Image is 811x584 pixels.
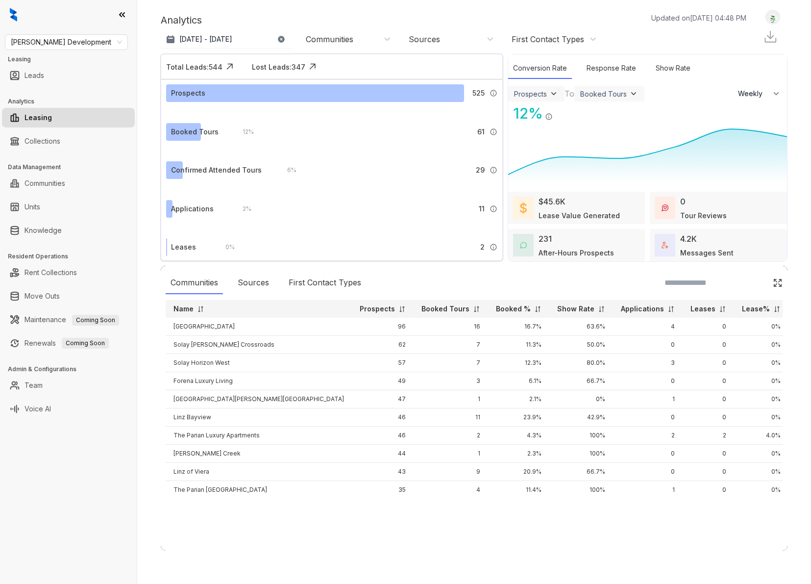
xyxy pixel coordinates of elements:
[734,481,788,499] td: 0%
[545,113,553,121] img: Info
[508,102,543,125] div: 12 %
[414,481,488,499] td: 4
[62,338,109,349] span: Coming Soon
[582,58,641,79] div: Response Rate
[734,336,788,354] td: 0%
[166,463,352,481] td: Linz of Viera
[773,278,783,288] img: Click Icon
[734,390,788,408] td: 0%
[557,304,594,314] p: Show Rate
[409,34,440,45] div: Sources
[763,29,778,44] img: Download
[179,34,232,44] p: [DATE] - [DATE]
[352,354,414,372] td: 57
[651,13,746,23] p: Updated on [DATE] 04:48 PM
[25,376,43,395] a: Team
[233,272,274,294] div: Sources
[8,55,137,64] h3: Leasing
[488,463,549,481] td: 20.9%
[166,272,223,294] div: Communities
[352,463,414,481] td: 43
[414,336,488,354] td: 7
[683,336,734,354] td: 0
[414,372,488,390] td: 3
[414,408,488,427] td: 11
[613,445,683,463] td: 0
[683,463,734,481] td: 0
[2,174,135,193] li: Communities
[488,408,549,427] td: 23.9%
[680,248,734,258] div: Messages Sent
[680,210,727,221] div: Tour Reviews
[490,128,497,136] img: Info
[166,318,352,336] td: [GEOGRAPHIC_DATA]
[613,336,683,354] td: 0
[2,376,135,395] li: Team
[473,305,480,313] img: sorting
[233,203,251,214] div: 2 %
[305,59,320,74] img: Click Icon
[613,427,683,445] td: 2
[580,90,627,98] div: Booked Tours
[490,243,497,251] img: Info
[166,354,352,372] td: Solay Horizon West
[539,210,620,221] div: Lease Value Generated
[2,66,135,85] li: Leads
[166,62,222,72] div: Total Leads: 544
[488,481,549,499] td: 11.4%
[512,34,584,45] div: First Contact Types
[752,279,761,287] img: SearchIcon
[508,58,572,79] div: Conversion Rate
[414,354,488,372] td: 7
[549,408,613,427] td: 42.9%
[11,35,122,50] span: Davis Development
[171,203,214,214] div: Applications
[222,59,237,74] img: Click Icon
[8,252,137,261] h3: Resident Operations
[738,89,768,99] span: Weekly
[553,104,567,119] img: Click Icon
[277,165,296,176] div: 6 %
[719,305,726,313] img: sorting
[549,372,613,390] td: 66.7%
[166,390,352,408] td: [GEOGRAPHIC_DATA][PERSON_NAME][GEOGRAPHIC_DATA]
[25,197,40,217] a: Units
[166,445,352,463] td: [PERSON_NAME] Creek
[549,427,613,445] td: 100%
[613,390,683,408] td: 1
[25,221,62,240] a: Knowledge
[613,354,683,372] td: 3
[2,286,135,306] li: Move Outs
[472,88,485,99] span: 525
[352,445,414,463] td: 44
[539,233,552,245] div: 231
[565,88,574,100] div: To
[2,131,135,151] li: Collections
[488,336,549,354] td: 11.3%
[732,85,787,102] button: Weekly
[488,390,549,408] td: 2.1%
[25,286,60,306] a: Move Outs
[549,354,613,372] td: 80.0%
[166,408,352,427] td: Linz Bayview
[734,372,788,390] td: 0%
[414,445,488,463] td: 1
[680,233,697,245] div: 4.2K
[742,304,770,314] p: Lease%
[651,58,695,79] div: Show Rate
[25,108,52,127] a: Leasing
[166,481,352,499] td: The Parian [GEOGRAPHIC_DATA]
[216,242,235,253] div: 0 %
[613,481,683,499] td: 1
[690,304,715,314] p: Leases
[496,304,531,314] p: Booked %
[72,315,119,326] span: Coming Soon
[549,481,613,499] td: 100%
[166,372,352,390] td: Forena Luxury Living
[549,318,613,336] td: 63.6%
[2,310,135,330] li: Maintenance
[10,8,17,22] img: logo
[683,445,734,463] td: 0
[166,427,352,445] td: The Parian Luxury Apartments
[2,399,135,419] li: Voice AI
